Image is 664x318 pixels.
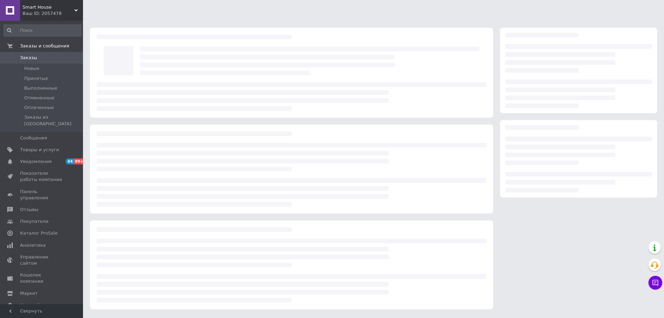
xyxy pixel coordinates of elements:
[3,24,82,37] input: Поиск
[24,85,57,91] span: Выполненные
[24,65,39,72] span: Новые
[20,207,38,213] span: Отзывы
[20,242,46,248] span: Аналитика
[20,254,64,266] span: Управление сайтом
[20,55,37,61] span: Заказы
[74,158,85,164] span: 99+
[22,10,83,17] div: Ваш ID: 2057478
[20,189,64,201] span: Панель управления
[24,95,54,101] span: Отмененные
[24,105,54,111] span: Оплаченные
[66,158,74,164] span: 44
[22,4,74,10] span: Smart House
[20,272,64,284] span: Кошелек компании
[20,218,48,225] span: Покупатели
[648,276,662,290] button: Чат с покупателем
[20,135,47,141] span: Сообщения
[20,147,59,153] span: Товары и услуги
[20,230,57,236] span: Каталог ProSale
[20,290,38,297] span: Маркет
[20,302,45,308] span: Настройки
[20,170,64,183] span: Показатели работы компании
[20,43,69,49] span: Заказы и сообщения
[20,158,52,165] span: Уведомления
[24,114,81,127] span: Заказы из [GEOGRAPHIC_DATA]
[24,75,48,82] span: Принятые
